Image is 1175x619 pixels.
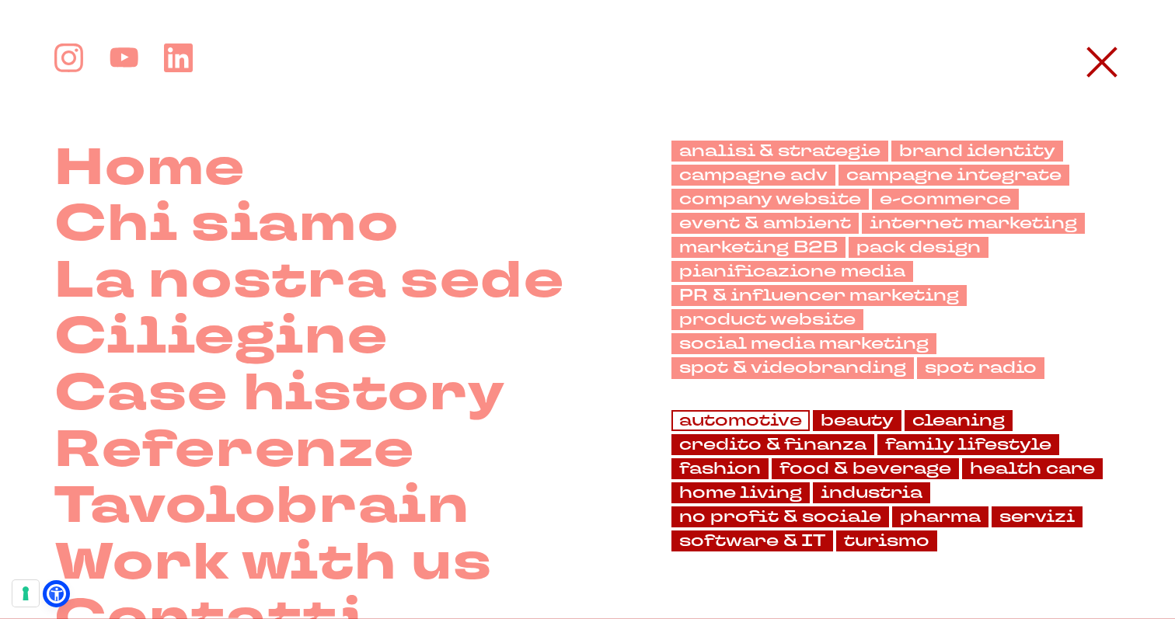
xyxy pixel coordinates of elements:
[671,410,810,431] a: automotive
[862,213,1085,234] a: internet marketing
[12,580,39,607] button: Le tue preferenze relative al consenso per le tecnologie di tracciamento
[671,237,846,258] a: marketing B2B
[872,189,1019,210] a: e-commerce
[671,309,863,330] a: product website
[671,357,914,378] a: spot & videobranding
[671,165,835,186] a: campagne adv
[891,141,1063,162] a: brand identity
[962,458,1103,479] a: health care
[877,434,1059,455] a: family lifestyle
[54,366,505,423] a: Case history
[54,478,469,535] a: Tavolobrain
[917,357,1044,378] a: spot radio
[671,141,888,162] a: analisi & strategie
[47,584,66,603] a: Open Accessibility Menu
[54,196,399,253] a: Chi siamo
[671,333,936,354] a: social media marketing
[836,530,937,551] a: turismo
[671,458,769,479] a: fashion
[813,410,901,431] a: beauty
[671,285,967,306] a: PR & influencer marketing
[671,506,889,527] a: no profit & sociale
[671,482,810,503] a: home living
[54,423,414,479] a: Referenze
[772,458,959,479] a: food & beverage
[671,434,874,455] a: credito & finanza
[849,237,988,258] a: pack design
[54,253,564,310] a: La nostra sede
[54,141,246,197] a: Home
[992,506,1083,527] a: servizi
[671,213,859,234] a: event & ambient
[671,261,913,282] a: pianificazione media
[54,535,492,592] a: Work with us
[905,410,1013,431] a: cleaning
[839,165,1069,186] a: campagne integrate
[671,530,833,551] a: software & IT
[892,506,988,527] a: pharma
[671,189,869,210] a: company website
[813,482,930,503] a: industria
[54,309,388,366] a: Ciliegine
